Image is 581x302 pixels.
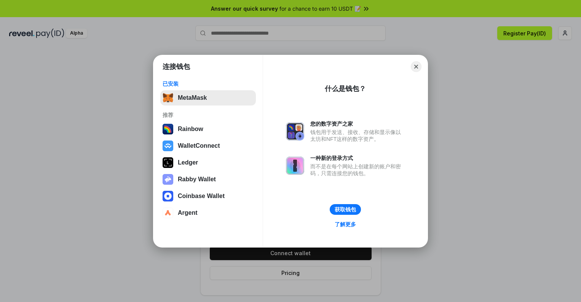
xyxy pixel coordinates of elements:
div: WalletConnect [178,142,220,149]
div: 什么是钱包？ [325,84,366,93]
button: Ledger [160,155,256,170]
img: svg+xml,%3Csvg%20fill%3D%22none%22%20height%3D%2233%22%20viewBox%3D%220%200%2035%2033%22%20width%... [163,93,173,103]
button: MetaMask [160,90,256,105]
h1: 连接钱包 [163,62,190,71]
img: svg+xml,%3Csvg%20width%3D%2228%22%20height%3D%2228%22%20viewBox%3D%220%200%2028%2028%22%20fill%3D... [163,191,173,201]
div: 钱包用于发送、接收、存储和显示像以太坊和NFT这样的数字资产。 [310,129,405,142]
button: WalletConnect [160,138,256,153]
div: Argent [178,209,198,216]
img: svg+xml,%3Csvg%20xmlns%3D%22http%3A%2F%2Fwww.w3.org%2F2000%2Fsvg%22%20fill%3D%22none%22%20viewBox... [163,174,173,185]
div: 而不是在每个网站上创建新的账户和密码，只需连接您的钱包。 [310,163,405,177]
div: Rainbow [178,126,203,133]
div: Coinbase Wallet [178,193,225,200]
div: Rabby Wallet [178,176,216,183]
img: svg+xml,%3Csvg%20width%3D%2228%22%20height%3D%2228%22%20viewBox%3D%220%200%2028%2028%22%20fill%3D... [163,141,173,151]
button: Argent [160,205,256,221]
div: 推荐 [163,112,254,118]
img: svg+xml,%3Csvg%20xmlns%3D%22http%3A%2F%2Fwww.w3.org%2F2000%2Fsvg%22%20fill%3D%22none%22%20viewBox... [286,122,304,141]
button: Rabby Wallet [160,172,256,187]
div: 您的数字资产之家 [310,120,405,127]
div: 了解更多 [335,221,356,228]
button: Close [411,61,421,72]
button: Rainbow [160,121,256,137]
div: MetaMask [178,94,207,101]
img: svg+xml,%3Csvg%20width%3D%22120%22%20height%3D%22120%22%20viewBox%3D%220%200%20120%20120%22%20fil... [163,124,173,134]
button: Coinbase Wallet [160,189,256,204]
img: svg+xml,%3Csvg%20xmlns%3D%22http%3A%2F%2Fwww.w3.org%2F2000%2Fsvg%22%20width%3D%2228%22%20height%3... [163,157,173,168]
img: svg+xml,%3Csvg%20width%3D%2228%22%20height%3D%2228%22%20viewBox%3D%220%200%2028%2028%22%20fill%3D... [163,208,173,218]
div: Ledger [178,159,198,166]
button: 获取钱包 [330,204,361,215]
div: 一种新的登录方式 [310,155,405,161]
div: 已安装 [163,80,254,87]
a: 了解更多 [330,219,361,229]
div: 获取钱包 [335,206,356,213]
img: svg+xml,%3Csvg%20xmlns%3D%22http%3A%2F%2Fwww.w3.org%2F2000%2Fsvg%22%20fill%3D%22none%22%20viewBox... [286,157,304,175]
